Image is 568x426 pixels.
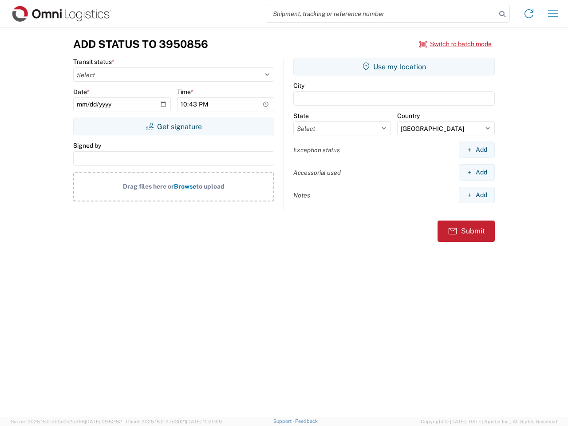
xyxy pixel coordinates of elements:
h3: Add Status to 3950856 [73,38,208,51]
button: Add [459,164,495,181]
span: to upload [196,183,225,190]
label: State [293,112,309,120]
label: Time [177,88,193,96]
label: Date [73,88,90,96]
button: Add [459,187,495,203]
button: Submit [438,221,495,242]
span: Browse [174,183,196,190]
button: Add [459,142,495,158]
a: Feedback [295,418,318,424]
button: Use my location [293,58,495,75]
button: Get signature [73,118,274,135]
span: [DATE] 09:52:52 [85,419,122,424]
label: Exception status [293,146,340,154]
label: Transit status [73,58,114,66]
span: Client: 2025.18.0-27d3021 [126,419,222,424]
a: Support [273,418,296,424]
span: Drag files here or [123,183,174,190]
label: City [293,82,304,90]
span: Copyright © [DATE]-[DATE] Agistix Inc., All Rights Reserved [421,418,557,426]
label: Accessorial used [293,169,341,177]
label: Notes [293,191,310,199]
span: Server: 2025.18.0-bb0e0c2bd68 [11,419,122,424]
span: [DATE] 10:20:09 [186,419,222,424]
label: Country [397,112,420,120]
button: Switch to batch mode [419,37,492,51]
label: Signed by [73,142,101,150]
input: Shipment, tracking or reference number [266,5,496,22]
